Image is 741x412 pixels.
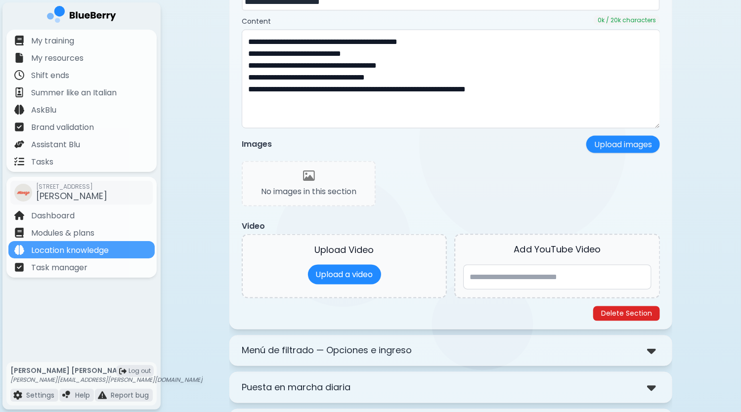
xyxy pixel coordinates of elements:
span: [PERSON_NAME] [36,190,107,202]
p: My training [31,35,74,47]
p: Task manager [31,262,87,274]
button: Delete Section [593,306,660,321]
p: Assistant Blu [31,139,80,151]
button: Upload images [586,136,660,153]
p: Brand validation [31,122,94,133]
img: file icon [13,391,22,400]
p: Dashboard [31,210,75,222]
img: file icon [14,36,24,45]
label: Upload a video [308,265,381,285]
p: No images in this section [261,186,356,198]
p: Help [75,391,90,400]
p: [PERSON_NAME][EMAIL_ADDRESS][PERSON_NAME][DOMAIN_NAME] [10,376,203,384]
p: Puesta en marcha diaria [242,381,350,395]
img: file icon [14,210,24,220]
span: [STREET_ADDRESS] [36,183,107,191]
p: [PERSON_NAME] [PERSON_NAME] [10,366,203,375]
img: down chevron [647,344,656,358]
p: AskBlu [31,104,56,116]
p: Tasks [31,156,53,168]
div: 0 k / 20k characters [594,15,660,25]
img: file icon [14,262,24,272]
img: file icon [62,391,71,400]
img: file icon [14,157,24,166]
p: Images [242,138,272,150]
img: file icon [14,87,24,97]
h3: Upload Video [251,243,438,257]
img: file icon [14,245,24,255]
img: file icon [14,53,24,63]
h3: Add YouTube Video [463,243,651,256]
img: company logo [47,6,116,26]
img: logout [119,368,127,375]
p: Menú de filtrado — Opciones e ingreso [242,344,412,358]
label: Content [242,17,271,26]
span: Log out [129,367,151,375]
img: file icon [14,228,24,238]
p: Video [242,220,265,232]
p: Report bug [111,391,149,400]
img: No images [303,170,315,182]
p: Settings [26,391,54,400]
p: Shift ends [31,70,69,82]
img: file icon [98,391,107,400]
p: Summer like an Italian [31,87,117,99]
p: My resources [31,52,84,64]
img: down chevron [647,380,656,395]
img: file icon [14,139,24,149]
img: file icon [14,122,24,132]
p: Modules & plans [31,227,94,239]
img: file icon [14,70,24,80]
img: company thumbnail [14,184,32,202]
p: Location knowledge [31,245,109,256]
img: file icon [14,105,24,115]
